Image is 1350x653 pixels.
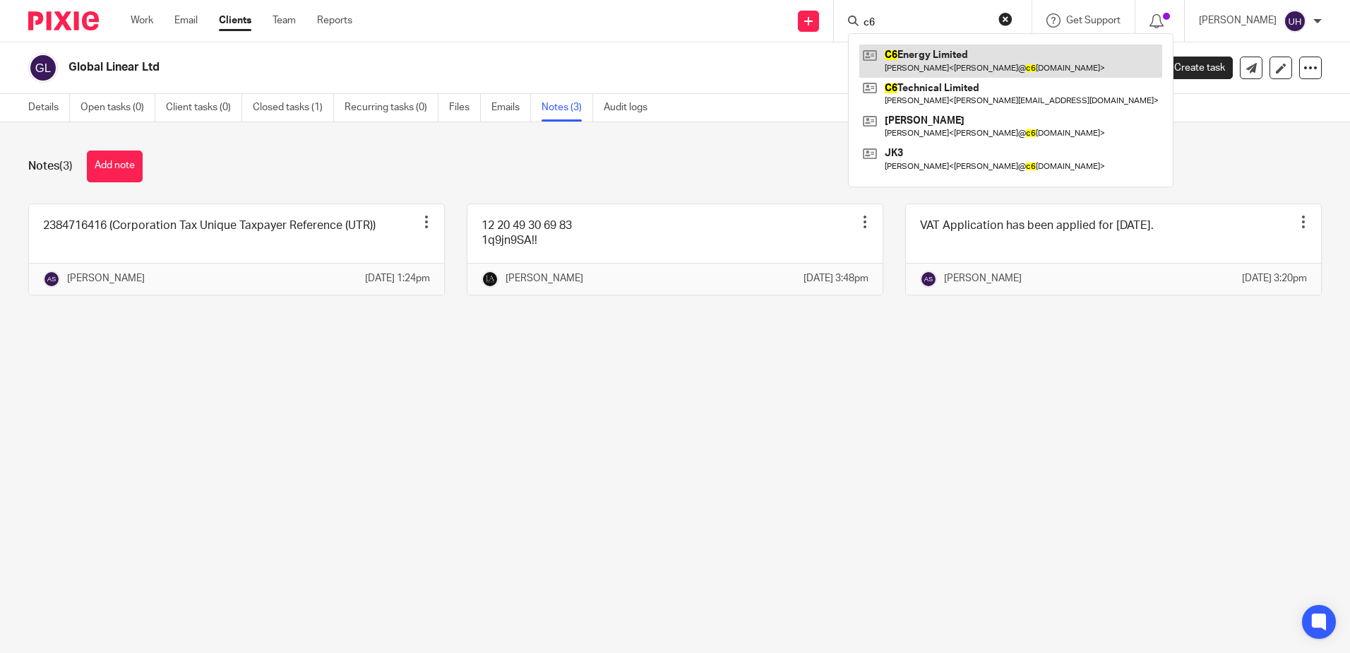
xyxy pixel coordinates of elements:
img: svg%3E [43,271,60,288]
a: Client tasks (0) [166,94,242,122]
a: Closed tasks (1) [253,94,334,122]
a: Emails [491,94,531,122]
button: Clear [998,12,1012,26]
a: Create task [1151,57,1233,79]
img: svg%3E [920,271,937,288]
a: Files [449,94,481,122]
p: [DATE] 3:48pm [804,271,868,286]
a: Notes (3) [542,94,593,122]
input: Search [862,17,989,30]
a: Open tasks (0) [80,94,155,122]
a: Email [174,13,198,28]
p: [PERSON_NAME] [1199,13,1277,28]
a: Team [273,13,296,28]
span: (3) [59,160,73,172]
a: Details [28,94,70,122]
button: Add note [87,151,143,182]
p: [PERSON_NAME] [67,271,145,286]
a: Audit logs [604,94,658,122]
a: Work [131,13,153,28]
a: Reports [317,13,352,28]
a: Clients [219,13,251,28]
img: Pixie [28,11,99,30]
a: Recurring tasks (0) [345,94,438,122]
span: Get Support [1066,16,1121,25]
img: svg%3E [28,53,58,83]
p: [DATE] 1:24pm [365,271,430,286]
img: Lockhart+Amin+-+1024x1024+-+light+on+dark.jpg [482,271,498,288]
h2: Global Linear Ltd [68,60,917,75]
img: svg%3E [1284,10,1306,33]
p: [DATE] 3:20pm [1242,271,1307,286]
p: [PERSON_NAME] [506,271,583,286]
h1: Notes [28,159,73,174]
p: [PERSON_NAME] [944,271,1022,286]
